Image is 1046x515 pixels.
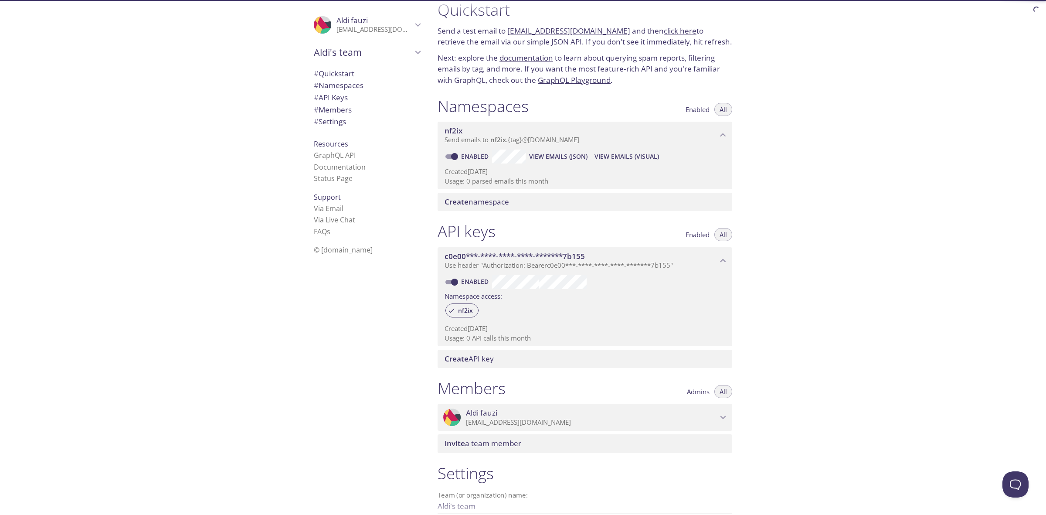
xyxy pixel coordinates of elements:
button: Admins [682,385,715,398]
span: API key [445,354,494,364]
span: # [314,105,319,115]
iframe: Help Scout Beacon - Open [1002,471,1029,498]
div: Aldi's team [307,41,427,64]
p: Usage: 0 parsed emails this month [445,177,725,186]
p: [EMAIL_ADDRESS][DOMAIN_NAME] [466,418,717,427]
button: View Emails (Visual) [591,150,662,164]
span: s [327,227,330,236]
p: Send a test email to and then to retrieve the email via our simple JSON API. If you don't see it ... [438,25,732,48]
a: Status Page [314,174,353,183]
div: Invite a team member [438,434,732,453]
a: Enabled [460,152,492,160]
span: API Keys [314,92,348,102]
span: Invite [445,438,465,448]
span: Quickstart [314,68,354,78]
div: Create API Key [438,350,732,368]
span: Create [445,354,469,364]
div: Create namespace [438,193,732,211]
div: Quickstart [307,68,427,80]
span: Aldi fauzi [466,408,497,418]
a: Via Live Chat [314,215,355,225]
div: Members [307,104,427,116]
div: nf2ix [445,304,479,317]
div: nf2ix namespace [438,122,732,149]
span: © [DOMAIN_NAME] [314,245,373,255]
p: Usage: 0 API calls this month [445,334,725,343]
h1: Members [438,379,506,398]
div: API Keys [307,92,427,104]
button: All [714,228,732,241]
button: All [714,103,732,116]
span: # [314,116,319,126]
a: documentation [499,53,553,63]
span: Resources [314,139,348,149]
span: # [314,68,319,78]
a: click here [664,26,696,36]
span: Namespaces [314,80,363,90]
h1: API keys [438,222,496,241]
span: View Emails (JSON) [529,151,588,162]
span: # [314,80,319,90]
button: Enabled [680,103,715,116]
button: Enabled [680,228,715,241]
h1: Namespaces [438,96,529,116]
span: Create [445,197,469,207]
div: Aldi fauzi [438,404,732,431]
span: Settings [314,116,346,126]
p: [EMAIL_ADDRESS][DOMAIN_NAME] [336,25,412,34]
a: GraphQL Playground [538,75,611,85]
span: nf2ix [445,126,462,136]
button: View Emails (JSON) [526,150,591,164]
p: Created [DATE] [445,167,725,176]
a: Documentation [314,162,366,172]
span: # [314,92,319,102]
a: FAQ [314,227,330,236]
span: namespace [445,197,509,207]
div: Team Settings [307,116,427,128]
span: nf2ix [490,135,506,144]
span: Members [314,105,352,115]
div: Aldi fauzi [307,10,427,39]
span: Send emails to . {tag} @[DOMAIN_NAME] [445,135,579,144]
a: [EMAIL_ADDRESS][DOMAIN_NAME] [507,26,630,36]
p: Created [DATE] [445,324,725,333]
a: Enabled [460,277,492,286]
label: Namespace access: [445,289,502,302]
h1: Settings [438,464,732,483]
span: Aldi fauzi [336,15,368,25]
p: Next: explore the to learn about querying spam reports, filtering emails by tag, and more. If you... [438,52,732,86]
span: nf2ix [453,307,478,314]
label: Team (or organization) name: [438,492,528,498]
a: Via Email [314,204,343,213]
span: a team member [445,438,521,448]
span: View Emails (Visual) [594,151,659,162]
span: Support [314,192,341,202]
button: All [714,385,732,398]
span: Aldi's team [314,46,412,58]
div: Namespaces [307,79,427,92]
a: GraphQL API [314,150,356,160]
